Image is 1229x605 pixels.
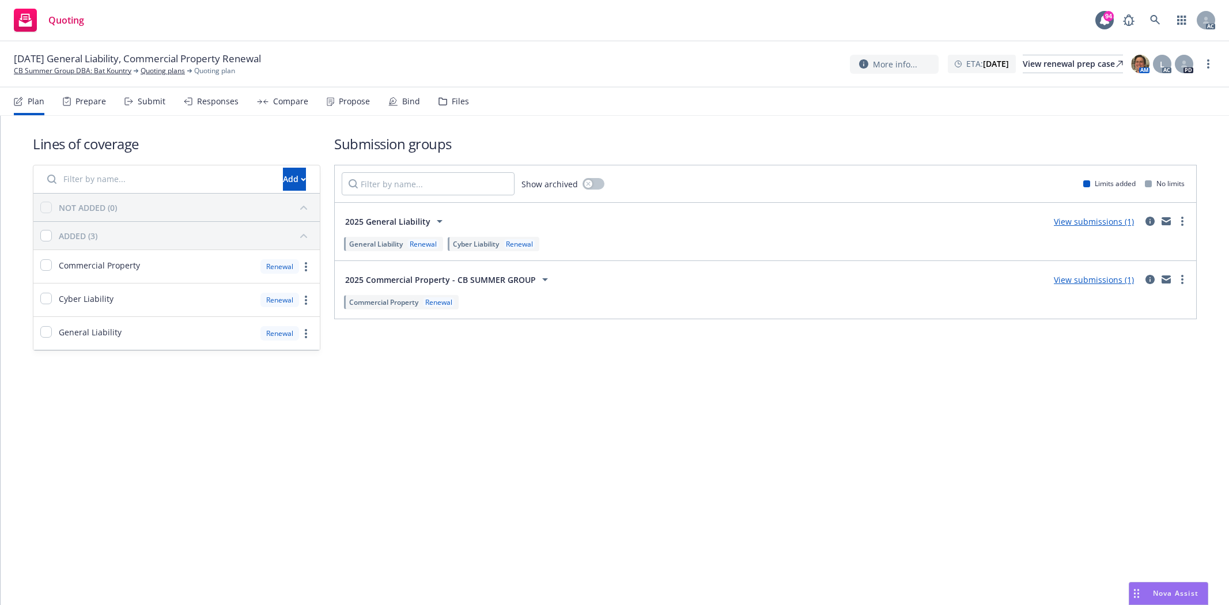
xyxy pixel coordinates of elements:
[59,230,97,242] div: ADDED (3)
[283,168,306,191] button: Add
[1159,273,1173,286] a: mail
[1129,582,1208,605] button: Nova Assist
[40,168,276,191] input: Filter by name...
[138,97,165,106] div: Submit
[1144,9,1167,32] a: Search
[1054,274,1134,285] a: View submissions (1)
[260,259,299,274] div: Renewal
[59,226,313,245] button: ADDED (3)
[194,66,235,76] span: Quoting plan
[273,97,308,106] div: Compare
[283,168,306,190] div: Add
[983,58,1009,69] strong: [DATE]
[521,178,578,190] span: Show archived
[9,4,89,36] a: Quoting
[1175,214,1189,228] a: more
[1175,273,1189,286] a: more
[33,134,320,153] h1: Lines of coverage
[1159,214,1173,228] a: mail
[1129,583,1144,604] div: Drag to move
[334,134,1197,153] h1: Submission groups
[14,52,261,66] span: [DATE] General Liability, Commercial Property Renewal
[48,16,84,25] span: Quoting
[141,66,185,76] a: Quoting plans
[299,260,313,274] a: more
[1117,9,1140,32] a: Report a Bug
[1170,9,1193,32] a: Switch app
[299,293,313,307] a: more
[59,198,313,217] button: NOT ADDED (0)
[1083,179,1136,188] div: Limits added
[342,172,515,195] input: Filter by name...
[1160,58,1164,70] span: L
[339,97,370,106] div: Propose
[75,97,106,106] div: Prepare
[299,327,313,341] a: more
[14,66,131,76] a: CB Summer Group DBA: Bat Kountry
[1201,57,1215,71] a: more
[850,55,939,74] button: More info...
[197,97,239,106] div: Responses
[260,293,299,307] div: Renewal
[59,293,114,305] span: Cyber Liability
[402,97,420,106] div: Bind
[407,239,439,249] div: Renewal
[1143,214,1157,228] a: circleInformation
[349,239,403,249] span: General Liability
[1054,216,1134,227] a: View submissions (1)
[873,58,917,70] span: More info...
[345,215,430,228] span: 2025 General Liability
[59,202,117,214] div: NOT ADDED (0)
[1103,11,1114,21] div: 94
[345,274,536,286] span: 2025 Commercial Property - CB SUMMER GROUP
[1131,55,1149,73] img: photo
[504,239,535,249] div: Renewal
[966,58,1009,70] span: ETA :
[1143,273,1157,286] a: circleInformation
[349,297,418,307] span: Commercial Property
[59,259,140,271] span: Commercial Property
[342,268,555,291] button: 2025 Commercial Property - CB SUMMER GROUP
[59,326,122,338] span: General Liability
[1023,55,1123,73] a: View renewal prep case
[260,326,299,341] div: Renewal
[423,297,455,307] div: Renewal
[452,97,469,106] div: Files
[1145,179,1185,188] div: No limits
[342,210,450,233] button: 2025 General Liability
[453,239,499,249] span: Cyber Liability
[28,97,44,106] div: Plan
[1153,588,1198,598] span: Nova Assist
